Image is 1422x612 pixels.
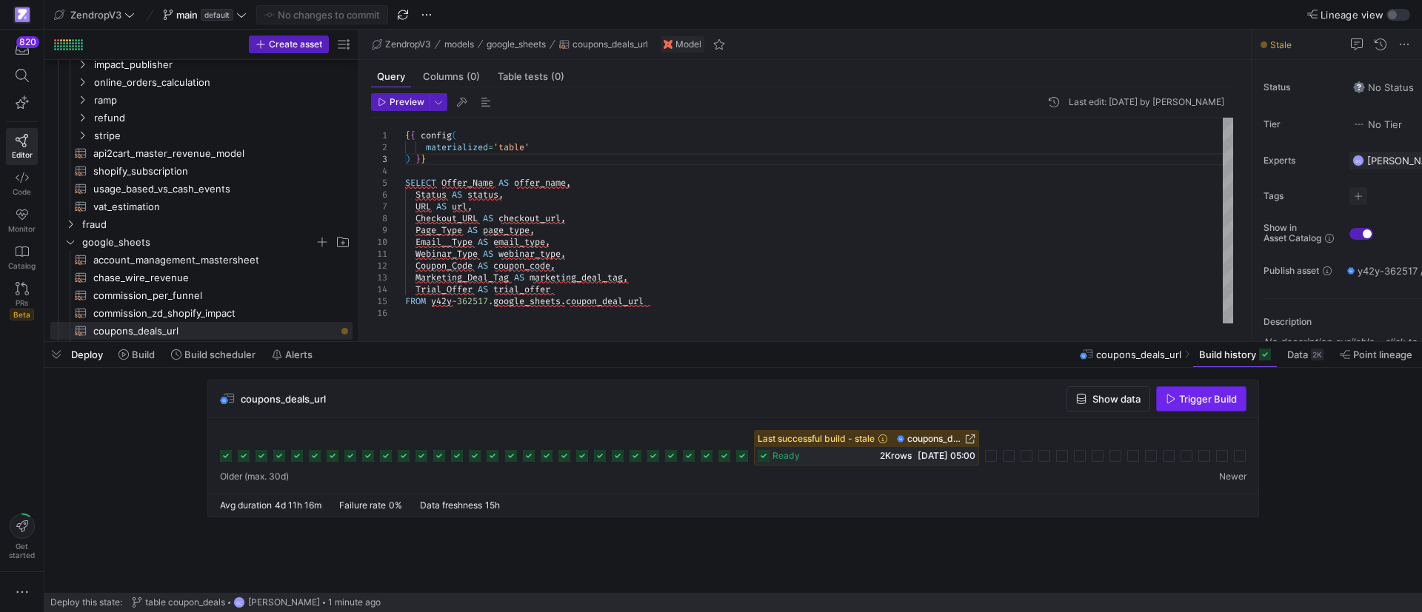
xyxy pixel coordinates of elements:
span: y42y [431,295,452,307]
span: ) [405,153,410,165]
span: shopify_subscription​​​​​​​​​​ [93,163,336,180]
span: Data freshness [420,500,482,511]
span: Email__Type [415,236,473,248]
span: [DATE] 05:00 [918,450,975,461]
span: , [530,224,535,236]
a: api2cart_master_revenue_model​​​​​​​​​​ [50,144,353,162]
span: , [467,201,473,212]
span: page_type [483,224,530,236]
span: coupon_code [493,260,550,272]
button: ZendropV3 [50,5,138,24]
div: GC [1352,155,1364,167]
span: stripe [94,127,350,144]
button: Build scheduler [164,342,262,367]
span: google_sheets [82,234,315,251]
span: } [415,153,421,165]
a: commission_zd_shopify_impact​​​​​​​​​​ [50,304,353,322]
a: https://storage.googleapis.com/y42-prod-data-exchange/images/qZXOSqkTtPuVcXVzF40oUlM07HVTwZXfPK0U... [6,2,38,27]
span: Marketing_Deal_Tag [415,272,509,283]
button: maindefault [159,5,250,24]
button: 820 [6,36,38,62]
span: ZendropV3 [385,39,431,50]
span: vat_estimation​​​​​​​​​​ [93,198,336,215]
span: Alerts [285,349,313,360]
img: https://storage.googleapis.com/y42-prod-data-exchange/images/qZXOSqkTtPuVcXVzF40oUlM07HVTwZXfPK0U... [15,7,30,22]
div: 15 [371,295,387,307]
button: No statusNo Status [1349,78,1418,97]
button: Trigger Build [1156,386,1246,411]
span: Get started [9,542,35,559]
span: coupons_deals_url​​​​​​​​​​ [93,323,336,340]
div: Press SPACE to select this row. [50,322,353,340]
span: commission_per_funnel​​​​​​​​​​ [93,287,336,304]
div: Press SPACE to select this row. [50,198,353,215]
span: (0) [551,72,564,81]
span: 15h [485,500,500,511]
button: Build [112,342,161,367]
div: 13 [371,272,387,283]
span: Page_Type [415,224,462,236]
span: Show in Asset Catalog [1264,223,1321,243]
span: ramp [94,92,350,109]
span: Offer_Name [441,177,493,189]
div: Press SPACE to select this row. [50,127,353,144]
div: Press SPACE to select this row. [50,251,353,269]
div: 16 [371,307,387,319]
span: Webinar_Type [415,248,478,260]
span: Last successful build - stale [758,434,888,444]
span: Catalog [8,261,36,270]
div: 1 [371,130,387,141]
button: models [441,36,478,53]
a: usage_based_vs_cash_events​​​​​​​​​​ [50,180,353,198]
span: ZendropV3 [70,9,121,21]
div: 7 [371,201,387,212]
span: Preview [390,97,424,107]
span: Trial_Offer [415,283,473,295]
span: google_sheets [493,295,561,307]
span: , [566,177,571,189]
span: [PERSON_NAME] [248,597,320,608]
span: Data [1287,349,1308,360]
span: Lineage view [1321,9,1383,21]
span: refund [94,110,350,127]
a: Code [6,165,38,202]
button: Build history [1192,342,1278,367]
span: , [623,272,628,283]
span: , [561,248,566,260]
span: SELECT [405,177,436,189]
span: AS [483,248,493,260]
span: AS [467,224,478,236]
span: - [452,295,457,307]
span: coupons_deals_url [241,393,326,405]
div: 4 [371,165,387,177]
span: AS [452,189,462,201]
button: coupons_deals_url [555,36,652,53]
span: No Tier [1353,118,1402,130]
div: Press SPACE to select this row. [50,144,353,162]
span: Code [13,187,31,196]
div: 2K [1311,349,1323,360]
span: 1 minute ago [328,597,381,608]
a: Monitor [6,202,38,239]
div: Press SPACE to select this row. [50,162,353,180]
span: Publish asset [1264,266,1319,276]
a: PRsBeta [6,276,38,326]
button: Preview [371,93,430,111]
div: 11 [371,248,387,260]
span: coupon_deal_url [566,295,644,307]
span: { [410,130,415,141]
button: google_sheets [483,36,550,53]
div: Press SPACE to select this row. [50,215,353,233]
a: Catalog [6,239,38,276]
div: 820 [16,36,39,48]
span: ready [772,451,800,461]
span: marketing_deal_tag [530,272,623,283]
span: Experts [1264,155,1338,166]
a: commission_per_funnel​​​​​​​​​​ [50,286,353,304]
div: Press SPACE to select this row. [50,286,353,304]
span: Show data [1092,393,1141,405]
span: account_management_mastersheet​​​​​​​​​​ [93,252,336,269]
span: Build history [1199,349,1256,360]
a: chase_wire_revenue​​​​​​​​​​ [50,269,353,286]
div: GC [233,596,245,608]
